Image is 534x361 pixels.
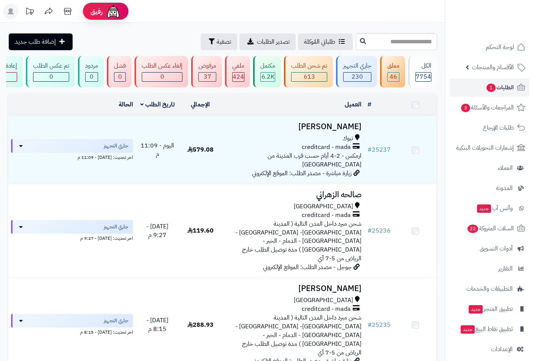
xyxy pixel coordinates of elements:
button: تصفية [201,33,237,50]
div: تم شحن الطلب [291,62,327,70]
div: 6225 [261,73,275,81]
span: 579.08 [187,145,214,154]
div: اخر تحديث: [DATE] - 11:09 م [11,153,133,161]
div: اخر تحديث: [DATE] - 8:15 م [11,328,133,336]
a: التقارير [450,260,529,278]
span: اليوم - 11:09 م [141,141,174,159]
span: الطلبات [486,82,514,93]
a: إلغاء عكس الطلب 0 [133,56,190,87]
a: إشعارات التحويلات البنكية [450,139,529,157]
span: creditcard - mada [302,211,351,220]
span: 3 [461,103,470,112]
span: إشعارات التحويلات البنكية [456,142,514,153]
span: 0 [90,72,93,81]
a: تطبيق نقاط البيعجديد [450,320,529,338]
a: المراجعات والأسئلة3 [450,98,529,117]
span: جاري التجهيز [104,317,128,325]
a: تحديثات المنصة [20,4,39,21]
div: 0 [114,73,125,81]
a: لوحة التحكم [450,38,529,56]
span: creditcard - mada [302,305,351,313]
span: التطبيقات والخدمات [466,283,513,294]
a: مكتمل 6.2K [252,56,282,87]
img: ai-face.png [106,4,121,19]
span: المراجعات والأسئلة [460,102,514,113]
div: ملغي [232,62,244,70]
span: # [368,320,372,329]
div: معلق [387,62,399,70]
span: تصدير الطلبات [257,37,290,46]
span: الأقسام والمنتجات [472,62,514,73]
span: وآتس آب [476,203,513,214]
span: 46 [390,72,397,81]
div: الكل [415,62,431,70]
h3: [PERSON_NAME] [225,284,362,293]
div: إلغاء عكس الطلب [142,62,182,70]
span: جاري التجهيز [104,142,128,150]
span: الإعدادات [491,344,513,355]
span: شحن مبرد داخل المدن التالية ( المدينة [GEOGRAPHIC_DATA]- [GEOGRAPHIC_DATA] - [GEOGRAPHIC_DATA] - ... [235,219,361,263]
span: 22 [467,224,479,233]
span: شحن مبرد داخل المدن التالية ( المدينة [GEOGRAPHIC_DATA]- [GEOGRAPHIC_DATA] - [GEOGRAPHIC_DATA] - ... [235,313,361,357]
a: ملغي 424 [223,56,252,87]
span: 424 [233,72,244,81]
span: جديد [477,204,491,213]
a: التطبيقات والخدمات [450,280,529,298]
div: فشل [114,62,126,70]
span: # [368,145,372,154]
div: مكتمل [260,62,275,70]
span: [DATE] - 8:15 م [146,316,168,334]
span: creditcard - mada [302,143,351,152]
span: التقارير [498,263,513,274]
a: تصدير الطلبات [239,33,296,50]
span: 0 [49,72,53,81]
span: تصفية [217,37,231,46]
div: جاري التجهيز [343,62,371,70]
div: مردود [85,62,98,70]
span: رفيق [90,7,103,16]
a: الإجمالي [191,100,210,109]
span: جديد [469,305,483,313]
span: إضافة طلب جديد [15,37,56,46]
span: زيارة مباشرة - مصدر الطلب: الموقع الإلكتروني [252,169,352,178]
span: 37 [204,72,211,81]
a: الحالة [119,100,133,109]
span: # [368,226,372,235]
span: 288.93 [187,320,214,329]
div: 0 [86,73,98,81]
span: 1 [486,83,496,92]
span: أدوات التسويق [480,243,513,254]
a: طلبات الإرجاع [450,119,529,137]
a: السلات المتروكة22 [450,219,529,237]
span: جديد [461,325,475,334]
span: طلبات الإرجاع [483,122,514,133]
span: تطبيق نقاط البيع [460,324,513,334]
h3: [PERSON_NAME] [225,122,362,131]
span: [GEOGRAPHIC_DATA] [294,296,353,305]
a: الطلبات1 [450,78,529,97]
a: الكل7754 [407,56,439,87]
a: #25237 [368,145,391,154]
a: # [368,100,371,109]
div: 424 [233,73,244,81]
a: #25236 [368,226,391,235]
span: جاري التجهيز [104,223,128,231]
span: ارمكس - 2-4 أيام حسب قرب المدينة من [GEOGRAPHIC_DATA] [268,151,361,169]
span: تبوك [342,134,353,143]
span: [DATE] - 9:27 م [146,222,168,240]
span: [GEOGRAPHIC_DATA] [294,202,353,211]
span: 0 [160,72,164,81]
a: فشل 0 [105,56,133,87]
div: 230 [344,73,371,81]
div: 613 [292,73,327,81]
a: المدونة [450,179,529,197]
a: تم عكس الطلب 0 [24,56,76,87]
div: 37 [199,73,216,81]
div: 0 [142,73,182,81]
a: #25235 [368,320,391,329]
a: وآتس آبجديد [450,199,529,217]
a: جاري التجهيز 230 [334,56,379,87]
span: السلات المتروكة [467,223,514,234]
a: العملاء [450,159,529,177]
span: جوجل - مصدر الطلب: الموقع الإلكتروني [263,263,352,272]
